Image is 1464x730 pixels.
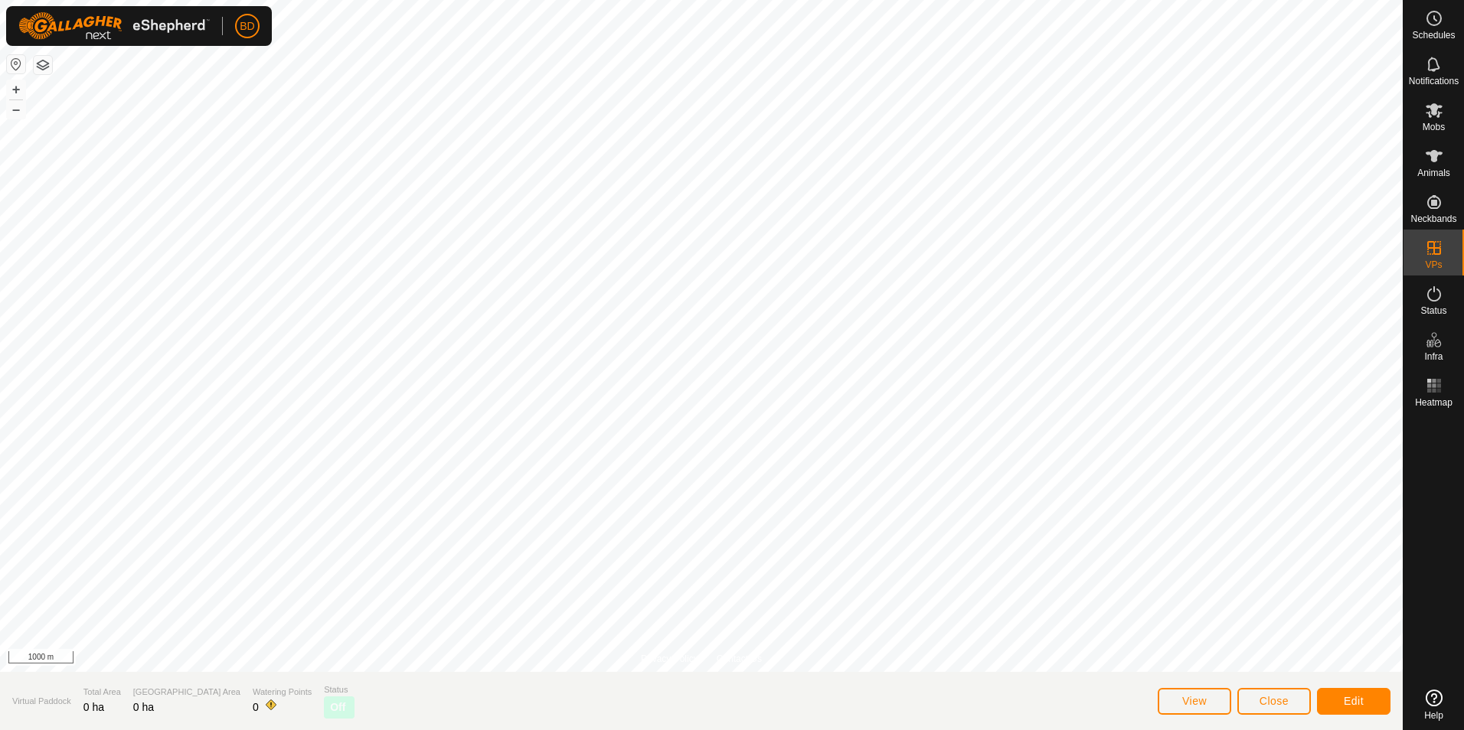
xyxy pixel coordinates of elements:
span: 0 [253,701,259,713]
span: Infra [1424,352,1443,361]
span: Off [330,699,345,715]
span: Heatmap [1415,398,1453,407]
span: Neckbands [1410,214,1456,223]
span: Total Area [83,686,121,699]
a: Help [1404,683,1464,726]
span: Schedules [1412,31,1455,40]
span: Notifications [1409,77,1459,86]
a: Contact Us [717,652,762,666]
span: Close [1260,695,1289,707]
span: Virtual Paddock [12,695,71,708]
button: View [1158,688,1231,715]
span: Help [1424,711,1443,720]
button: + [7,80,25,99]
button: Close [1237,688,1311,715]
img: Gallagher Logo [18,12,210,40]
span: [GEOGRAPHIC_DATA] Area [133,686,240,699]
span: Edit [1344,695,1364,707]
span: Status [324,683,355,696]
a: Privacy Policy [641,652,698,666]
button: Reset Map [7,55,25,73]
span: 0 ha [83,701,104,713]
span: Mobs [1423,122,1445,132]
span: Animals [1417,168,1450,178]
span: Watering Points [253,686,312,699]
button: Map Layers [34,56,52,74]
span: 0 ha [133,701,154,713]
span: BD [240,18,254,34]
span: View [1182,695,1207,707]
span: VPs [1425,260,1442,269]
button: Edit [1317,688,1390,715]
span: Status [1420,306,1446,315]
button: – [7,100,25,119]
